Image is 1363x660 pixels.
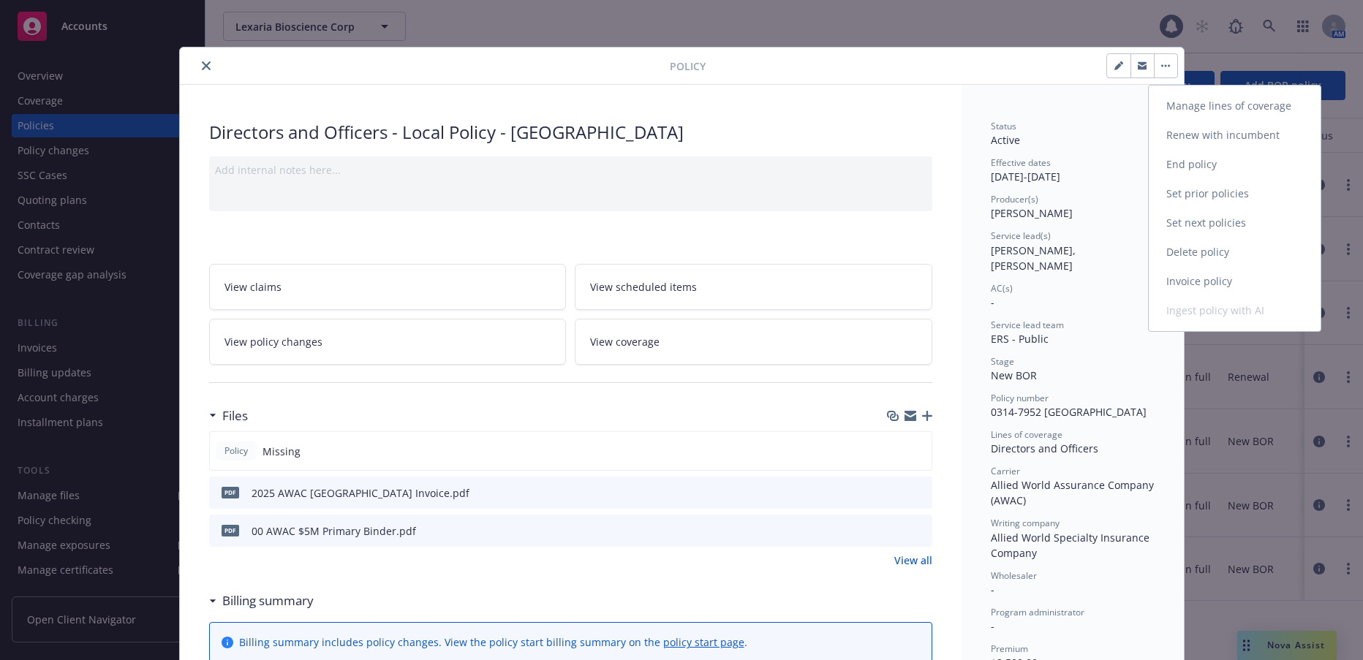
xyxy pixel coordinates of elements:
div: Billing summary includes policy changes. View the policy start billing summary on the . [239,634,747,650]
span: View claims [224,279,282,295]
button: download file [890,485,902,501]
h3: Billing summary [222,591,314,610]
div: [DATE] - [DATE] [991,156,1155,184]
span: Writing company [991,517,1060,529]
span: View coverage [590,334,660,349]
span: Allied World Specialty Insurance Company [991,531,1152,560]
a: View coverage [575,319,932,365]
span: ERS - Public [991,332,1049,346]
div: 2025 AWAC [GEOGRAPHIC_DATA] Invoice.pdf [252,485,469,501]
span: Program administrator [991,606,1084,618]
button: close [197,57,215,75]
span: View policy changes [224,334,322,349]
span: [PERSON_NAME], [PERSON_NAME] [991,243,1079,273]
span: New BOR [991,368,1037,382]
span: pdf [222,487,239,498]
span: Allied World Assurance Company (AWAC) [991,478,1157,507]
span: Status [991,120,1016,132]
div: Directors and Officers - Local Policy - [GEOGRAPHIC_DATA] [209,120,932,145]
span: - [991,619,994,633]
span: pdf [222,525,239,536]
div: Billing summary [209,591,314,610]
button: preview file [913,523,926,539]
a: View all [894,553,932,568]
span: Policy [670,58,706,74]
span: Carrier [991,465,1020,477]
span: AC(s) [991,282,1013,295]
a: View claims [209,264,567,310]
span: Service lead team [991,319,1064,331]
span: Missing [263,444,301,459]
span: 0314-7952 [GEOGRAPHIC_DATA] [991,405,1147,419]
div: Add internal notes here... [215,162,926,178]
a: View scheduled items [575,264,932,310]
span: Effective dates [991,156,1051,169]
button: download file [890,523,902,539]
div: 00 AWAC $5M Primary Binder.pdf [252,523,416,539]
span: View scheduled items [590,279,697,295]
span: Lines of coverage [991,428,1062,441]
div: Files [209,406,248,425]
div: Directors and Officers [991,441,1155,456]
a: View policy changes [209,319,567,365]
span: Policy [222,444,251,458]
span: Active [991,133,1020,147]
h3: Files [222,406,248,425]
span: Stage [991,355,1014,368]
span: [PERSON_NAME] [991,206,1073,220]
span: Producer(s) [991,193,1038,205]
span: Policy number [991,392,1049,404]
span: Wholesaler [991,569,1037,582]
a: policy start page [663,635,744,649]
span: Premium [991,642,1028,655]
button: preview file [913,485,926,501]
span: - [991,583,994,596]
span: - [991,295,994,309]
span: Service lead(s) [991,230,1051,242]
